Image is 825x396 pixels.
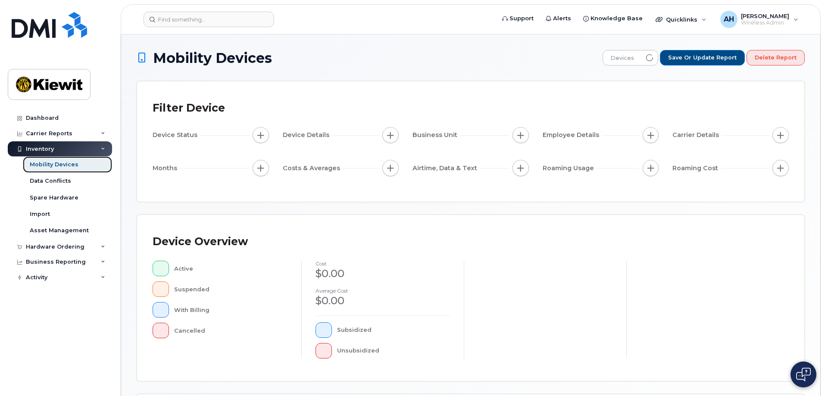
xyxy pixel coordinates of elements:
[668,54,737,62] span: Save or Update Report
[660,50,745,65] button: Save or Update Report
[412,131,460,140] span: Business Unit
[316,261,450,266] h4: cost
[153,97,225,119] div: Filter Device
[153,131,200,140] span: Device Status
[543,164,597,173] span: Roaming Usage
[174,281,288,297] div: Suspended
[283,164,343,173] span: Costs & Averages
[412,164,480,173] span: Airtime, Data & Text
[283,131,332,140] span: Device Details
[153,164,180,173] span: Months
[153,231,248,253] div: Device Overview
[796,368,811,381] img: Open chat
[603,50,641,66] span: Devices
[316,266,450,281] div: $0.00
[755,54,797,62] span: Delete Report
[543,131,602,140] span: Employee Details
[672,131,722,140] span: Carrier Details
[174,261,288,276] div: Active
[337,322,450,338] div: Subsidized
[153,50,272,65] span: Mobility Devices
[316,288,450,293] h4: Average cost
[747,50,805,65] button: Delete Report
[316,293,450,308] div: $0.00
[337,343,450,359] div: Unsubsidized
[174,323,288,338] div: Cancelled
[672,164,721,173] span: Roaming Cost
[174,302,288,318] div: With Billing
